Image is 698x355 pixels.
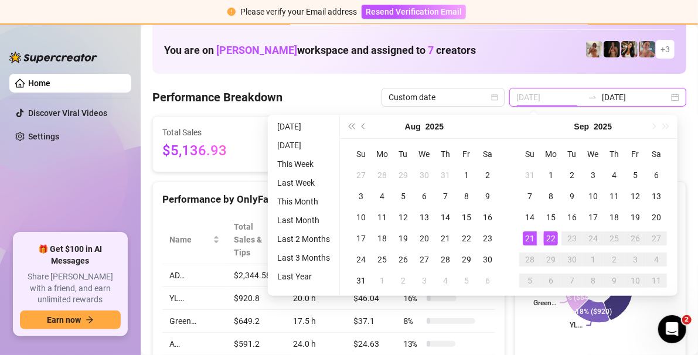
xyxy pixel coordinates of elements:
td: 2025-08-07 [435,186,456,207]
div: 9 [565,189,579,203]
div: 1 [375,274,389,288]
div: 25 [607,231,621,245]
td: 2025-09-10 [583,186,604,207]
div: 5 [459,274,474,288]
td: 2025-09-13 [646,186,667,207]
li: [DATE] [273,120,335,134]
td: 2025-08-31 [519,165,540,186]
td: 2025-09-17 [583,207,604,228]
button: Last year (Control + left) [345,115,357,138]
div: 25 [375,252,389,267]
td: YL… [162,287,227,310]
div: 21 [438,231,452,245]
input: End date [602,91,669,104]
div: 1 [459,168,474,182]
td: 2025-08-02 [477,165,498,186]
span: $5,136.93 [162,140,269,162]
td: 2025-09-14 [519,207,540,228]
td: 2025-09-05 [456,270,477,291]
td: 2025-09-29 [540,249,561,270]
td: 2025-10-03 [625,249,646,270]
div: 29 [396,168,410,182]
td: 2025-09-04 [604,165,625,186]
td: 2025-09-27 [646,228,667,249]
td: 2025-09-08 [540,186,561,207]
td: 2025-08-14 [435,207,456,228]
th: Name [162,216,227,264]
div: 6 [544,274,558,288]
text: Green… [534,299,557,307]
div: Please verify your Email address [240,5,357,18]
td: 2025-09-26 [625,228,646,249]
li: This Week [273,157,335,171]
td: 2025-10-11 [646,270,667,291]
div: 27 [354,168,368,182]
div: 9 [607,274,621,288]
th: Sa [477,144,498,165]
div: 29 [459,252,474,267]
div: 11 [607,189,621,203]
span: 7 [428,44,434,56]
td: 2025-09-30 [561,249,583,270]
td: 2025-08-19 [393,228,414,249]
div: 14 [523,210,537,224]
img: YL [639,41,655,57]
span: Earn now [47,315,81,325]
div: 23 [565,231,579,245]
td: 2025-09-16 [561,207,583,228]
td: 2025-08-31 [350,270,372,291]
td: 2025-08-06 [414,186,435,207]
div: 13 [417,210,431,224]
td: 2025-09-01 [540,165,561,186]
td: 2025-08-09 [477,186,498,207]
text: YL… [570,322,583,330]
td: 2025-09-28 [519,249,540,270]
button: Choose a month [405,115,421,138]
th: We [583,144,604,165]
div: 3 [354,189,368,203]
td: 2025-07-29 [393,165,414,186]
td: 2025-09-06 [646,165,667,186]
div: 17 [586,210,600,224]
span: swap-right [588,93,597,102]
div: 31 [354,274,368,288]
span: 2 [682,315,692,325]
li: Last Month [273,213,335,227]
td: 2025-08-27 [414,249,435,270]
td: 2025-07-31 [435,165,456,186]
th: Su [350,144,372,165]
th: Sa [646,144,667,165]
div: 15 [459,210,474,224]
div: 27 [417,252,431,267]
span: + 3 [660,43,670,56]
div: 19 [396,231,410,245]
div: 19 [628,210,642,224]
span: calendar [491,94,498,101]
span: Name [169,233,210,246]
button: Earn nowarrow-right [20,310,121,329]
div: 5 [628,168,642,182]
div: 5 [396,189,410,203]
td: 2025-09-24 [583,228,604,249]
td: 2025-08-29 [456,249,477,270]
div: 28 [523,252,537,267]
td: 2025-09-06 [477,270,498,291]
td: 2025-09-11 [604,186,625,207]
td: 2025-09-12 [625,186,646,207]
td: 2025-08-28 [435,249,456,270]
td: 2025-09-09 [561,186,583,207]
td: 2025-09-18 [604,207,625,228]
td: 2025-08-13 [414,207,435,228]
td: 2025-09-03 [414,270,435,291]
td: 2025-09-05 [625,165,646,186]
div: 31 [438,168,452,182]
td: 2025-08-08 [456,186,477,207]
td: 2025-10-10 [625,270,646,291]
div: 2 [565,168,579,182]
button: Choose a month [574,115,590,138]
td: 2025-08-20 [414,228,435,249]
button: Choose a year [425,115,444,138]
a: Settings [28,132,59,141]
span: 13 % [403,337,422,350]
li: Last 2 Months [273,232,335,246]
